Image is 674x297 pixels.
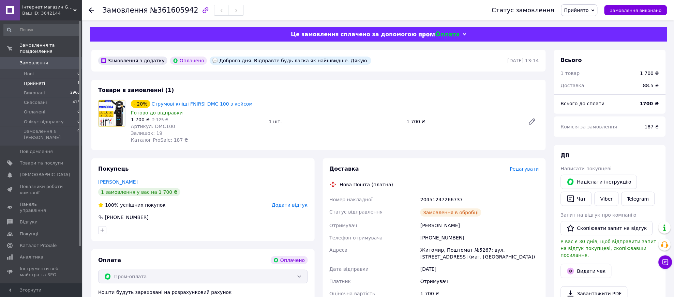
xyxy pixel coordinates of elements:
[561,212,636,218] span: Запит на відгук про компанію
[77,128,80,141] span: 0
[561,192,592,206] button: Чат
[510,166,539,172] span: Редагувати
[645,124,659,129] span: 187 ₴
[561,221,653,235] button: Скопіювати запит на відгук
[640,101,659,106] b: 1700 ₴
[659,255,672,269] button: Чат з покупцем
[102,6,148,14] span: Замовлення
[610,8,662,13] span: Замовлення виконано
[20,42,82,54] span: Замовлення та повідомлення
[24,80,45,87] span: Прийняті
[20,148,53,155] span: Повідомлення
[24,119,64,125] span: Очікує відправку
[24,99,47,106] span: Скасовані
[508,58,539,63] time: [DATE] 13:14
[330,291,375,296] span: Оціночна вартість
[330,235,383,240] span: Телефон отримувача
[20,243,57,249] span: Каталог ProSale
[22,10,82,16] div: Ваш ID: 3642144
[419,275,540,287] div: Отримувач
[20,201,63,214] span: Панель управління
[210,57,371,65] div: Доброго дня. Відправте будь ласка як найшвидше. Дякую.
[20,231,38,237] span: Покупці
[330,197,373,202] span: Номер накладної
[419,31,460,38] img: evopay logo
[98,188,180,196] div: 1 замовлення у вас на 1 700 ₴
[419,263,540,275] div: [DATE]
[404,117,523,126] div: 1 700 ₴
[564,7,589,13] span: Прийнято
[266,117,404,126] div: 1 шт.
[131,100,150,108] div: - 20%
[639,78,663,93] div: 88.5 ₴
[561,71,580,76] span: 1 товар
[330,247,348,253] span: Адреса
[561,152,569,159] span: Дії
[640,70,659,77] div: 1 700 ₴
[419,193,540,206] div: 20451247266737
[561,166,612,171] span: Написати покупцеві
[77,119,80,125] span: 0
[212,58,218,63] img: :speech_balloon:
[525,115,539,128] a: Редагувати
[338,181,395,188] div: Нова Пошта (платна)
[152,101,253,107] a: Струмові кліщі FNIRSI DMC 100 з кейсом
[420,208,481,217] div: Замовлення в обробці
[24,109,45,115] span: Оплачені
[98,87,174,93] span: Товари в замовленні (1)
[20,219,38,225] span: Відгуки
[561,175,637,189] button: Надіслати інструкцію
[104,214,149,221] div: [PHONE_NUMBER]
[105,202,119,208] span: 100%
[621,192,655,206] a: Telegram
[595,192,618,206] a: Viber
[20,254,43,260] span: Аналітика
[561,264,612,278] button: Видати чек
[330,166,359,172] span: Доставка
[98,257,121,263] span: Оплата
[20,266,63,278] span: Інструменти веб-майстра та SEO
[77,109,80,115] span: 0
[70,90,80,96] span: 2960
[330,266,369,272] span: Дата відправки
[561,57,582,63] span: Всього
[291,31,417,37] span: Це замовлення сплачено за допомогою
[604,5,667,15] button: Замовлення виконано
[131,137,188,143] span: Каталог ProSale: 187 ₴
[419,244,540,263] div: Житомир, Поштомат №5267: вул. [STREET_ADDRESS] (маг. [GEOGRAPHIC_DATA])
[73,99,80,106] span: 413
[419,232,540,244] div: [PHONE_NUMBER]
[131,124,175,129] span: Артикул: DMC100
[22,4,73,10] span: Інтернет магазин Goverla Store
[24,90,45,96] span: Виконані
[77,80,80,87] span: 1
[89,7,94,14] div: Повернутися назад
[131,130,162,136] span: Залишок: 19
[20,172,70,178] span: [DEMOGRAPHIC_DATA]
[330,279,351,284] span: Платник
[24,128,77,141] span: Замовлення з [PERSON_NAME]
[98,179,138,185] a: [PERSON_NAME]
[77,71,80,77] span: 0
[330,223,357,228] span: Отримувач
[330,209,383,215] span: Статус відправлення
[561,124,617,129] span: Комісія за замовлення
[561,239,657,258] span: У вас є 30 днів, щоб відправити запит на відгук покупцеві, скопіювавши посилання.
[271,256,308,264] div: Оплачено
[419,219,540,232] div: [PERSON_NAME]
[20,60,48,66] span: Замовлення
[561,101,605,106] span: Всього до сплати
[131,110,183,115] span: Готово до відправки
[98,57,167,65] div: Замовлення з додатку
[150,6,198,14] span: №361605942
[20,184,63,196] span: Показники роботи компанії
[131,117,150,122] span: 1 700 ₴
[170,57,207,65] div: Оплачено
[24,71,34,77] span: Нові
[98,202,166,208] div: успішних покупок
[152,118,168,122] span: 2 125 ₴
[99,100,125,127] img: Струмові кліщі FNIRSI DMC 100 з кейсом
[20,160,63,166] span: Товари та послуги
[98,166,129,172] span: Покупець
[272,202,308,208] span: Додати відгук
